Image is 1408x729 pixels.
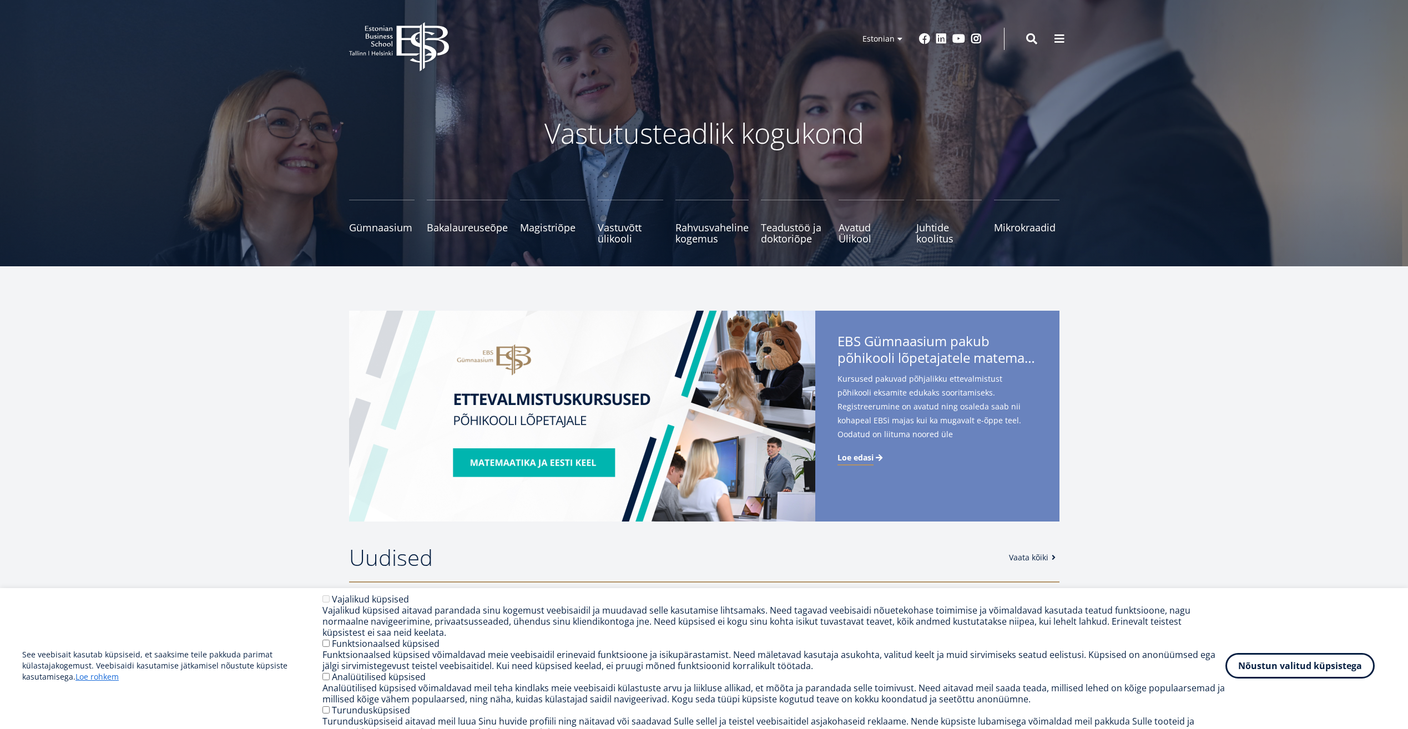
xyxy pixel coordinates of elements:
[349,200,415,244] a: Gümnaasium
[349,544,998,571] h2: Uudised
[761,222,826,244] span: Teadustöö ja doktoriõpe
[971,33,982,44] a: Instagram
[837,452,885,463] a: Loe edasi
[837,452,874,463] span: Loe edasi
[598,222,663,244] span: Vastuvõtt ülikooli
[322,605,1225,638] div: Vajalikud küpsised aitavad parandada sinu kogemust veebisaidil ja muudavad selle kasutamise lihts...
[322,682,1225,705] div: Analüütilised küpsised võimaldavad meil teha kindlaks meie veebisaidi külastuste arvu ja liikluse...
[332,704,410,716] label: Turundusküpsised
[349,222,415,233] span: Gümnaasium
[1009,552,1059,563] a: Vaata kõiki
[75,671,119,682] a: Loe rohkem
[916,222,982,244] span: Juhtide koolitus
[520,200,586,244] a: Magistriõpe
[994,222,1059,233] span: Mikrokraadid
[994,200,1059,244] a: Mikrokraadid
[839,222,904,244] span: Avatud Ülikool
[952,33,965,44] a: Youtube
[837,350,1037,366] span: põhikooli lõpetajatele matemaatika- ja eesti keele kursuseid
[520,222,586,233] span: Magistriõpe
[22,649,322,682] p: See veebisait kasutab küpsiseid, et saaksime teile pakkuda parimat külastajakogemust. Veebisaidi ...
[916,200,982,244] a: Juhtide koolitus
[332,671,426,683] label: Analüütilised küpsised
[332,593,409,605] label: Vajalikud küpsised
[1225,653,1375,679] button: Nõustun valitud küpsistega
[322,649,1225,671] div: Funktsionaalsed küpsised võimaldavad meie veebisaidil erinevaid funktsioone ja isikupärastamist. ...
[675,200,749,244] a: Rahvusvaheline kogemus
[761,200,826,244] a: Teadustöö ja doktoriõpe
[675,222,749,244] span: Rahvusvaheline kogemus
[839,200,904,244] a: Avatud Ülikool
[598,200,663,244] a: Vastuvõtt ülikooli
[332,637,440,650] label: Funktsionaalsed küpsised
[427,200,508,244] a: Bakalaureuseõpe
[919,33,930,44] a: Facebook
[427,222,508,233] span: Bakalaureuseõpe
[936,33,947,44] a: Linkedin
[837,372,1037,459] span: Kursused pakuvad põhjalikku ettevalmistust põhikooli eksamite edukaks sooritamiseks. Registreerum...
[349,311,815,522] img: EBS Gümnaasiumi ettevalmistuskursused
[837,333,1037,369] span: EBS Gümnaasium pakub
[410,117,998,150] p: Vastutusteadlik kogukond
